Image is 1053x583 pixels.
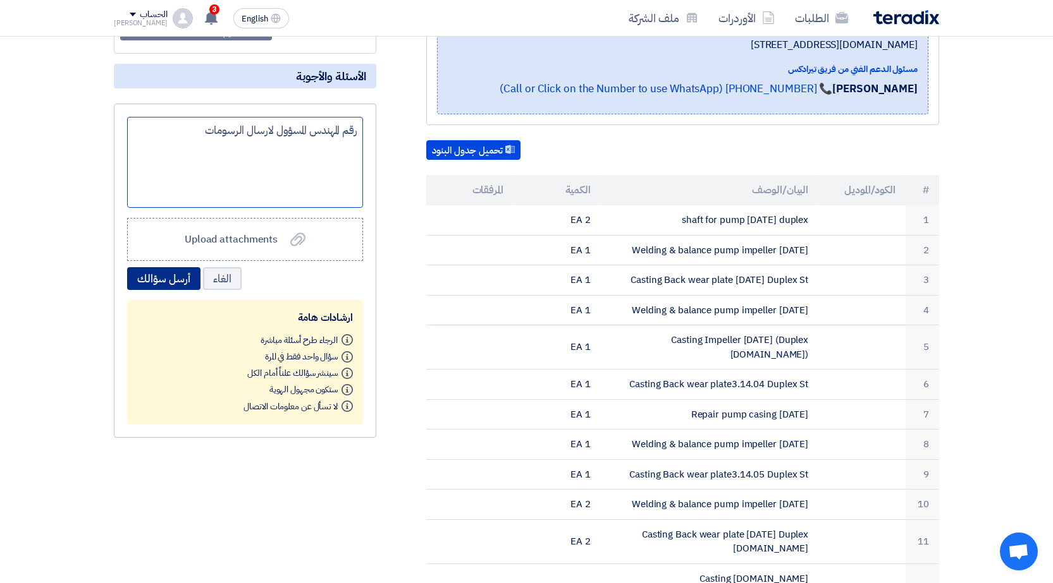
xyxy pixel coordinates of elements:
td: Welding & balance pump impeller [DATE] [601,490,819,520]
div: دردشة مفتوحة [1000,532,1038,570]
button: أرسل سؤالك [127,267,200,290]
td: 2 [906,235,939,265]
td: Casting Back wear plate [DATE] Duplex [DOMAIN_NAME] [601,519,819,563]
td: 1 EA [514,295,601,325]
td: 5 [906,325,939,370]
td: 7 [906,399,939,430]
td: Casting Back wear plate3.14.04 Duplex St [601,370,819,400]
td: 1 EA [514,430,601,460]
td: 1 EA [514,235,601,265]
td: 4 [906,295,939,325]
td: 3 [906,265,939,296]
td: 2 EA [514,490,601,520]
td: Casting Back wear plate [DATE] Duplex St [601,265,819,296]
span: ستكون مجهول الهوية [269,383,338,396]
img: Teradix logo [873,10,939,25]
div: الحساب [140,9,167,20]
div: [PERSON_NAME] [114,20,168,27]
a: الأوردرات [708,3,785,33]
span: English [242,15,268,23]
div: ارشادات هامة [137,310,353,325]
td: Welding & balance pump impeller [DATE] [601,430,819,460]
td: Welding & balance pump impeller [DATE] [601,295,819,325]
td: Casting Impeller [DATE] (Duplex [DOMAIN_NAME]) [601,325,819,370]
td: 1 EA [514,399,601,430]
a: ملف الشركة [619,3,708,33]
th: # [906,175,939,205]
td: 2 EA [514,519,601,563]
span: الأسئلة والأجوبة [296,69,366,83]
a: الطلبات [785,3,858,33]
div: اكتب سؤالك هنا [127,117,363,208]
td: 8 [906,430,939,460]
th: الكمية [514,175,601,205]
td: 1 EA [514,370,601,400]
td: 1 EA [514,459,601,490]
strong: [PERSON_NAME] [832,81,918,97]
button: تحميل جدول البنود [426,140,520,160]
th: الكود/الموديل [818,175,906,205]
button: الغاء [203,267,242,290]
a: 📞 [PHONE_NUMBER] (Call or Click on the Number to use WhatsApp) [500,81,832,97]
span: لا تسأل عن معلومات الاتصال [243,399,338,412]
td: 9 [906,459,939,490]
div: مسئول الدعم الفني من فريق تيرادكس [448,63,918,76]
td: 6 [906,370,939,400]
td: 10 [906,490,939,520]
td: Casting Back wear plate3.14.05 Duplex St [601,459,819,490]
td: 1 EA [514,265,601,296]
td: 11 [906,519,939,563]
td: shaft for pump [DATE] duplex [601,205,819,235]
span: الرجاء طرح أسئلة مباشرة [261,333,338,346]
img: profile_test.png [173,8,193,28]
th: البيان/الوصف [601,175,819,205]
td: 1 EA [514,325,601,370]
button: English [233,8,289,28]
td: Repair pump casing [DATE] [601,399,819,430]
td: 2 EA [514,205,601,235]
span: سينشر سؤالك علناً أمام الكل [247,366,338,380]
span: سؤال واحد فقط في المرة [265,350,338,363]
span: Upload attachments [185,232,278,247]
span: [GEOGRAPHIC_DATA], [GEOGRAPHIC_DATA] (EN) ,[STREET_ADDRESS][DOMAIN_NAME] [448,22,918,52]
td: 1 [906,205,939,235]
span: 3 [209,4,219,15]
td: Welding & balance pump impeller [DATE] [601,235,819,265]
th: المرفقات [426,175,514,205]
